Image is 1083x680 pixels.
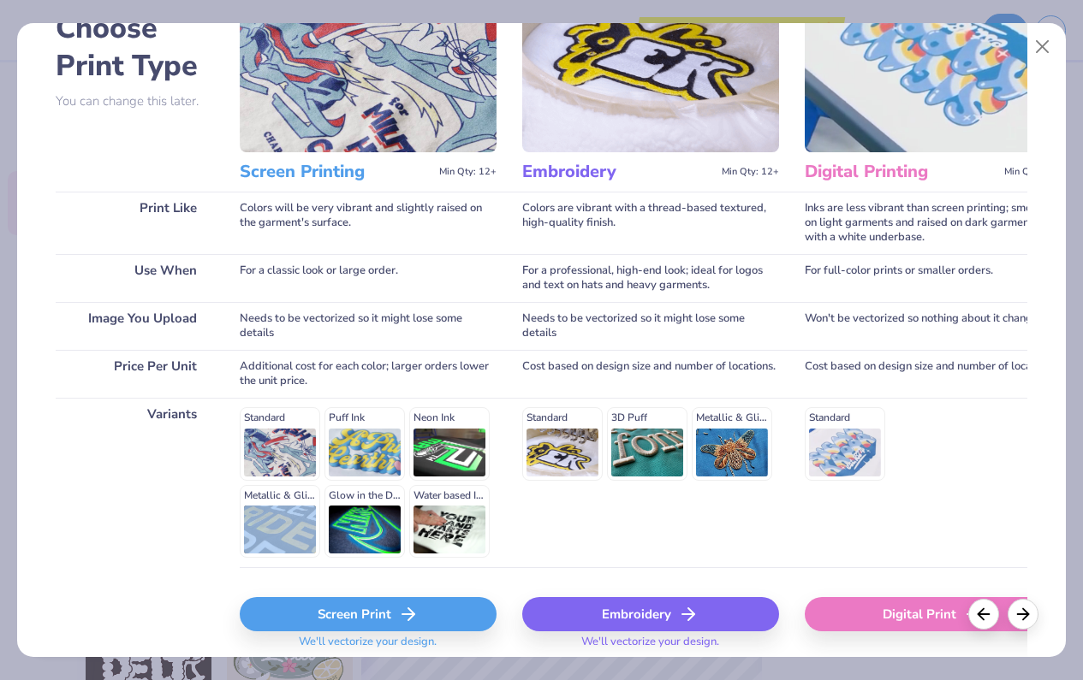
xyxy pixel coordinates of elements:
[56,9,214,85] h2: Choose Print Type
[522,302,779,350] div: Needs to be vectorized so it might lose some details
[722,166,779,178] span: Min Qty: 12+
[56,254,214,302] div: Use When
[240,350,497,398] div: Additional cost for each color; larger orders lower the unit price.
[56,302,214,350] div: Image You Upload
[1026,31,1059,63] button: Close
[240,302,497,350] div: Needs to be vectorized so it might lose some details
[522,254,779,302] div: For a professional, high-end look; ideal for logos and text on hats and heavy garments.
[522,597,779,631] div: Embroidery
[56,398,214,567] div: Variants
[240,254,497,302] div: For a classic look or large order.
[56,94,214,109] p: You can change this later.
[522,192,779,254] div: Colors are vibrant with a thread-based textured, high-quality finish.
[805,161,997,183] h3: Digital Printing
[805,192,1062,254] div: Inks are less vibrant than screen printing; smooth on light garments and raised on dark garments ...
[240,161,432,183] h3: Screen Printing
[439,166,497,178] span: Min Qty: 12+
[56,192,214,254] div: Print Like
[292,635,443,659] span: We'll vectorize your design.
[805,254,1062,302] div: For full-color prints or smaller orders.
[522,161,715,183] h3: Embroidery
[574,635,726,659] span: We'll vectorize your design.
[1004,166,1062,178] span: Min Qty: 12+
[805,350,1062,398] div: Cost based on design size and number of locations.
[240,192,497,254] div: Colors will be very vibrant and slightly raised on the garment's surface.
[522,350,779,398] div: Cost based on design size and number of locations.
[805,597,1062,631] div: Digital Print
[56,350,214,398] div: Price Per Unit
[240,597,497,631] div: Screen Print
[805,302,1062,350] div: Won't be vectorized so nothing about it changes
